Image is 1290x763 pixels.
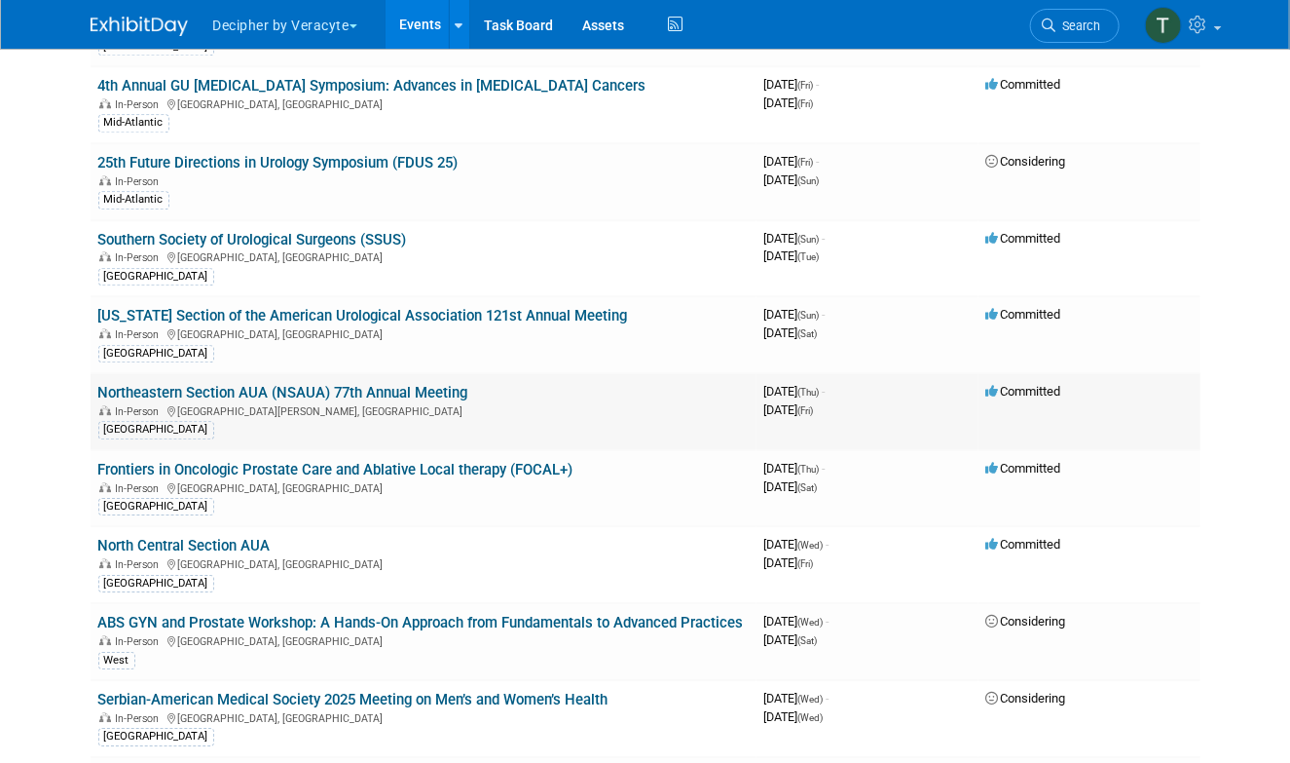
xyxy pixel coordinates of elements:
span: In-Person [116,405,166,418]
a: North Central Section AUA [98,537,271,554]
span: Committed [986,77,1061,92]
span: (Wed) [798,712,824,723]
span: - [823,231,826,246]
img: ExhibitDay [91,17,188,36]
span: - [817,154,820,169]
div: West [98,652,135,669]
div: [GEOGRAPHIC_DATA][PERSON_NAME], [GEOGRAPHIC_DATA] [98,402,749,418]
span: Committed [986,307,1061,322]
img: Tony Alvarado [1145,7,1182,44]
a: Frontiers in Oncologic Prostate Care and Ablative Local therapy (FOCAL+) [98,461,573,478]
span: (Wed) [798,540,824,551]
span: In-Person [116,482,166,495]
span: [DATE] [764,402,814,417]
span: (Sat) [798,482,818,493]
a: Southern Society of Urological Surgeons (SSUS) [98,231,407,248]
span: (Wed) [798,617,824,628]
a: ABS GYN and Prostate Workshop: A Hands-On Approach from Fundamentals to Advanced Practices [98,614,744,631]
span: In-Person [116,328,166,341]
div: [GEOGRAPHIC_DATA] [98,268,214,286]
div: [GEOGRAPHIC_DATA], [GEOGRAPHIC_DATA] [98,709,749,725]
span: [DATE] [764,555,814,570]
span: [DATE] [764,537,829,552]
span: In-Person [116,635,166,648]
span: (Fri) [798,98,814,109]
div: [GEOGRAPHIC_DATA] [98,421,214,439]
span: [DATE] [764,95,814,110]
span: [DATE] [764,691,829,706]
span: - [827,537,829,552]
span: (Sun) [798,175,820,186]
img: In-Person Event [99,405,111,415]
span: In-Person [116,558,166,571]
a: 25th Future Directions in Urology Symposium (FDUS 25) [98,154,459,172]
img: In-Person Event [99,175,111,185]
img: In-Person Event [99,482,111,492]
div: [GEOGRAPHIC_DATA] [98,575,214,592]
div: Mid-Atlantic [98,114,169,132]
img: In-Person Event [99,558,111,568]
span: (Fri) [798,558,814,569]
a: [US_STATE] Section of the American Urological Association 121st Annual Meeting [98,307,628,324]
span: - [817,77,820,92]
span: In-Person [116,251,166,264]
div: Mid-Atlantic [98,191,169,209]
span: - [827,614,829,629]
span: In-Person [116,98,166,111]
span: [DATE] [764,479,818,494]
img: In-Person Event [99,712,111,722]
span: - [823,384,826,399]
span: [DATE] [764,325,818,340]
span: (Tue) [798,251,820,262]
div: [GEOGRAPHIC_DATA], [GEOGRAPHIC_DATA] [98,325,749,341]
div: [GEOGRAPHIC_DATA] [98,345,214,362]
div: [GEOGRAPHIC_DATA] [98,498,214,515]
div: [GEOGRAPHIC_DATA] [98,728,214,745]
span: (Thu) [798,464,820,475]
span: [DATE] [764,709,824,724]
span: [DATE] [764,614,829,629]
span: Committed [986,537,1061,552]
span: In-Person [116,712,166,725]
img: In-Person Event [99,251,111,261]
span: (Sat) [798,328,818,339]
span: [DATE] [764,172,820,187]
span: Considering [986,614,1066,629]
span: (Fri) [798,80,814,91]
span: Search [1056,19,1101,33]
span: [DATE] [764,77,820,92]
span: - [827,691,829,706]
span: (Fri) [798,405,814,416]
span: - [823,461,826,476]
span: [DATE] [764,384,826,399]
span: [DATE] [764,231,826,246]
a: 4th Annual GU [MEDICAL_DATA] Symposium: Advances in [MEDICAL_DATA] Cancers [98,77,646,95]
img: In-Person Event [99,635,111,645]
span: (Fri) [798,157,814,168]
span: Committed [986,384,1061,399]
span: (Sun) [798,234,820,245]
span: [DATE] [764,632,818,647]
span: [DATE] [764,248,820,263]
span: (Sun) [798,310,820,321]
span: In-Person [116,175,166,188]
img: In-Person Event [99,98,111,108]
a: Northeastern Section AUA (NSAUA) 77th Annual Meeting [98,384,468,401]
a: Search [1030,9,1120,43]
div: [GEOGRAPHIC_DATA], [GEOGRAPHIC_DATA] [98,555,749,571]
span: (Sat) [798,635,818,646]
a: Serbian-American Medical Society 2025 Meeting on Men’s and Women’s Health [98,691,608,708]
span: (Thu) [798,387,820,398]
span: [DATE] [764,307,826,322]
img: In-Person Event [99,328,111,338]
span: Considering [986,691,1066,706]
span: Committed [986,231,1061,246]
span: [DATE] [764,461,826,476]
span: (Wed) [798,694,824,705]
span: - [823,307,826,322]
div: [GEOGRAPHIC_DATA], [GEOGRAPHIC_DATA] [98,95,749,111]
span: Committed [986,461,1061,476]
div: [GEOGRAPHIC_DATA], [GEOGRAPHIC_DATA] [98,632,749,648]
span: [DATE] [764,154,820,169]
div: [GEOGRAPHIC_DATA], [GEOGRAPHIC_DATA] [98,248,749,264]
